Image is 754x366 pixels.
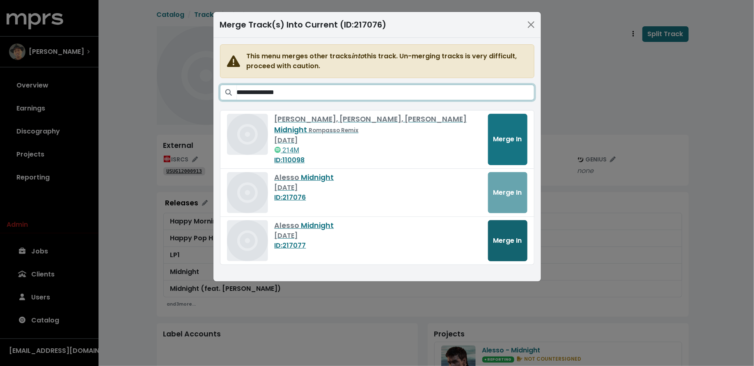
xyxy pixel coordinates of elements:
[275,220,481,251] a: Alesso Midnight[DATE]ID:217077
[275,172,481,183] div: Midnight
[237,85,534,100] input: Search tracks
[493,236,522,245] span: Merge In
[275,172,481,203] a: Alesso Midnight[DATE]ID:217076
[275,155,481,165] div: ID: 110098
[309,127,359,134] small: Rompasso Remix
[227,172,268,213] img: Album art for this track
[247,51,527,71] span: This menu merges other tracks this track. Un-merging tracks is very difficult, proceed with caution.
[275,183,481,193] div: [DATE]
[275,114,481,136] div: Midnight
[525,18,538,31] button: Close
[488,114,527,165] button: Merge In
[275,241,481,251] div: ID: 217077
[227,220,268,261] img: Album art for this track
[220,18,387,31] div: Merge Track(s) Into Current (ID: 217076 )
[227,114,268,155] img: Album art for this track
[275,220,481,231] div: Midnight
[275,231,481,241] div: [DATE]
[275,193,481,203] div: ID: 217076
[275,173,301,182] span: Alesso
[275,114,481,165] a: [PERSON_NAME], [PERSON_NAME], [PERSON_NAME] Midnight Rompasso Remix[DATE] 214MID:110098
[275,114,467,124] span: [PERSON_NAME], [PERSON_NAME], [PERSON_NAME]
[275,145,481,155] div: 214M
[352,51,364,61] i: into
[493,134,522,144] span: Merge In
[275,136,481,145] div: [DATE]
[275,221,301,230] span: Alesso
[488,220,527,261] button: Merge In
